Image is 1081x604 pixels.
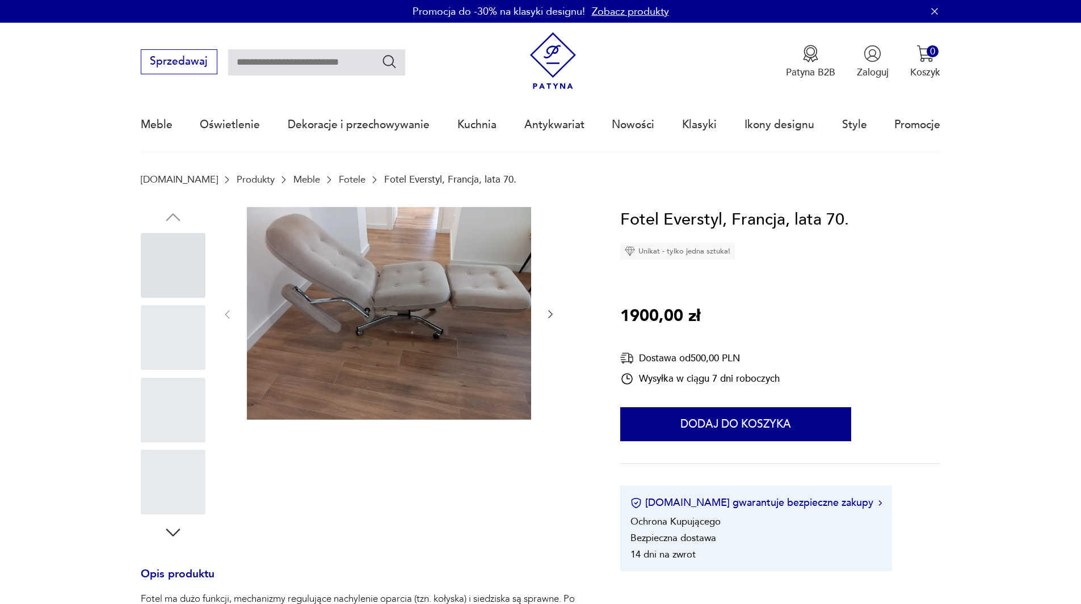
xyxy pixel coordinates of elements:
li: Bezpieczna dostawa [630,531,716,544]
div: Unikat - tylko jedna sztuka! [620,243,735,260]
div: 0 [927,45,939,57]
p: Zaloguj [857,66,889,79]
img: Zdjęcie produktu Fotel Everstyl, Francja, lata 70. [247,207,531,420]
a: Oświetlenie [200,99,260,151]
a: Promocje [894,99,940,151]
button: Patyna B2B [786,45,835,79]
button: Szukaj [381,53,398,70]
a: Fotele [339,174,365,185]
a: Nowości [612,99,654,151]
div: Dostawa od 500,00 PLN [620,351,780,365]
h1: Fotel Everstyl, Francja, lata 70. [620,207,849,233]
p: Koszyk [910,66,940,79]
img: Ikona strzałki w prawo [878,500,882,506]
a: Style [842,99,867,151]
a: Ikona medaluPatyna B2B [786,45,835,79]
a: Meble [293,174,320,185]
p: Fotel Everstyl, Francja, lata 70. [384,174,516,185]
a: [DOMAIN_NAME] [141,174,218,185]
button: [DOMAIN_NAME] gwarantuje bezpieczne zakupy [630,496,882,510]
img: Ikona dostawy [620,351,634,365]
a: Ikony designu [744,99,814,151]
h3: Opis produktu [141,570,588,593]
a: Meble [141,99,173,151]
li: Ochrona Kupującego [630,515,721,528]
p: Promocja do -30% na klasyki designu! [413,5,585,19]
div: Wysyłka w ciągu 7 dni roboczych [620,372,780,386]
p: 1900,00 zł [620,303,700,330]
button: 0Koszyk [910,45,940,79]
a: Antykwariat [524,99,584,151]
img: Ikona certyfikatu [630,497,642,509]
button: Zaloguj [857,45,889,79]
img: Ikona diamentu [625,246,635,256]
a: Produkty [237,174,275,185]
a: Zobacz produkty [592,5,669,19]
a: Klasyki [682,99,717,151]
a: Dekoracje i przechowywanie [288,99,430,151]
a: Kuchnia [457,99,497,151]
p: Patyna B2B [786,66,835,79]
img: Patyna - sklep z meblami i dekoracjami vintage [524,32,582,90]
img: Ikona koszyka [916,45,934,62]
img: Ikonka użytkownika [864,45,881,62]
a: Sprzedawaj [141,58,217,67]
li: 14 dni na zwrot [630,548,696,561]
img: Ikona medalu [802,45,819,62]
button: Dodaj do koszyka [620,407,851,441]
button: Sprzedawaj [141,49,217,74]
